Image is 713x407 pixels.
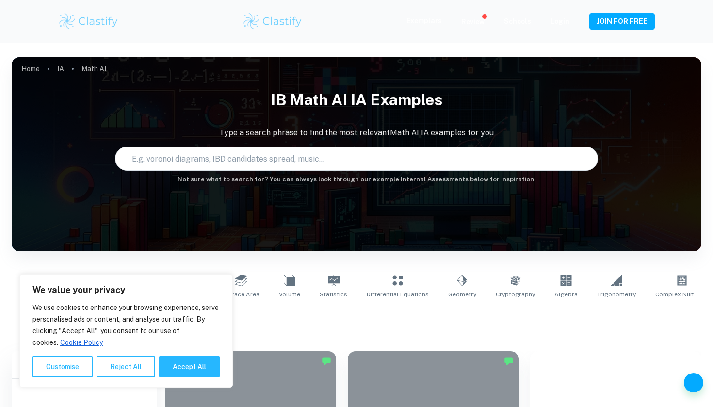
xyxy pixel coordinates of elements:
span: Algebra [554,290,578,299]
h6: Filter exemplars [12,351,157,378]
img: Clastify logo [242,12,304,31]
input: E.g. voronoi diagrams, IBD candidates spread, music... [115,145,579,172]
a: Login [551,17,569,25]
h1: IB Math AI IA examples [12,84,701,115]
p: Exemplars [406,16,442,26]
span: Trigonometry [597,290,636,299]
span: Complex Numbers [655,290,709,299]
span: Differential Equations [367,290,429,299]
h6: Not sure what to search for? You can always look through our example Internal Assessments below f... [12,175,701,184]
p: We use cookies to enhance your browsing experience, serve personalised ads or content, and analys... [32,302,220,348]
h1: All Math AI IA Examples [46,310,667,328]
span: Statistics [320,290,347,299]
span: Geometry [448,290,476,299]
button: Help and Feedback [684,373,703,392]
img: Marked [322,356,331,366]
p: Math AI [81,64,106,74]
button: JOIN FOR FREE [589,13,655,30]
span: Cryptography [496,290,535,299]
img: Marked [504,356,514,366]
a: Home [21,62,40,76]
p: Type a search phrase to find the most relevant Math AI IA examples for you [12,127,701,139]
p: Review [461,16,485,27]
span: Volume [279,290,300,299]
button: Customise [32,356,93,377]
div: We value your privacy [19,274,233,388]
img: Clastify logo [58,12,119,31]
p: We value your privacy [32,284,220,296]
span: Surface Area [222,290,259,299]
a: Schools [504,17,531,25]
button: Accept All [159,356,220,377]
button: Reject All [97,356,155,377]
a: IA [57,62,64,76]
a: Cookie Policy [60,338,103,347]
button: Search [583,155,591,163]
